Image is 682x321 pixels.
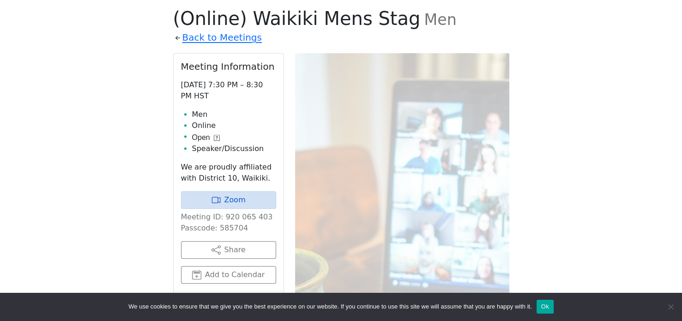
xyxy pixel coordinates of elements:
[181,241,276,259] button: Share
[182,30,262,46] a: Back to Meetings
[181,191,276,209] a: Zoom
[181,61,276,72] h2: Meeting Information
[192,120,276,131] li: Online
[181,266,276,284] button: Add to Calendar
[181,162,276,184] p: We are proudly affiliated with District 10, Waikiki.
[181,79,276,102] p: [DATE] 7:30 PM – 8:30 PM HST
[192,109,276,120] li: Men
[173,8,421,29] span: (Online) Waikiki Mens Stag
[666,302,675,311] span: No
[537,300,554,314] button: Ok
[128,302,531,311] span: We use cookies to ensure that we give you the best experience on our website. If you continue to ...
[192,143,276,154] li: Speaker/Discussion
[181,212,276,234] p: Meeting ID: 920 065 403 Passcode: 585704
[424,11,456,29] small: Men
[192,132,210,143] span: Open
[192,132,220,143] button: Open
